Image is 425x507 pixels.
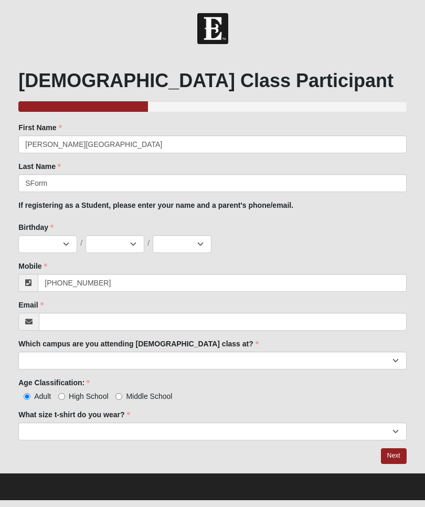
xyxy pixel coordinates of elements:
[381,448,407,463] a: Next
[24,393,30,400] input: Adult
[80,238,82,249] span: /
[197,13,228,44] img: Church of Eleven22 Logo
[18,222,54,233] label: Birthday
[18,300,43,310] label: Email
[115,393,122,400] input: Middle School
[147,238,150,249] span: /
[18,122,61,133] label: First Name
[34,392,51,400] span: Adult
[18,201,293,209] b: If registering as a Student, please enter your name and a parent's phone/email.
[18,377,90,388] label: Age Classification:
[126,392,172,400] span: Middle School
[18,161,61,172] label: Last Name
[18,69,407,92] h1: [DEMOGRAPHIC_DATA] Class Participant
[18,409,130,420] label: What size t-shirt do you wear?
[18,339,259,349] label: Which campus are you attending [DEMOGRAPHIC_DATA] class at?
[58,393,65,400] input: High School
[69,392,109,400] span: High School
[18,261,47,271] label: Mobile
